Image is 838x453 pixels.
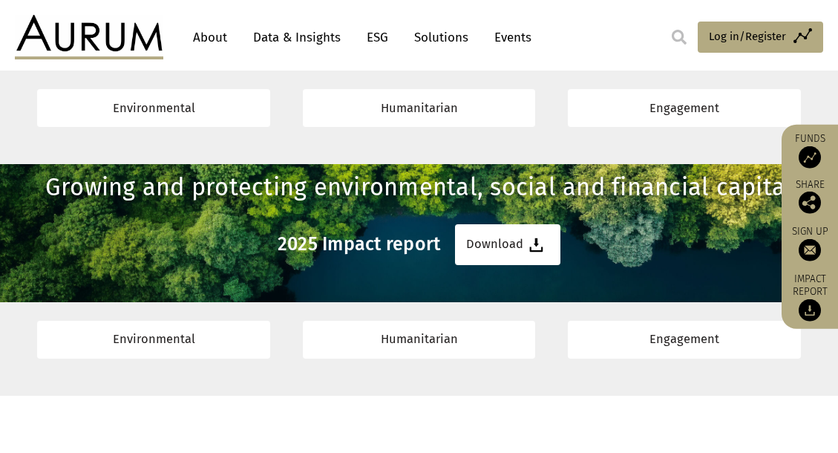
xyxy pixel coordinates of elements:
[568,89,801,127] a: Engagement
[303,321,536,359] a: Humanitarian
[359,24,396,51] a: ESG
[37,89,270,127] a: Environmental
[455,224,560,265] a: Download
[15,15,163,59] img: Aurum
[15,173,823,202] h1: Growing and protecting environmental, social and financial capital
[789,273,831,322] a: Impact report
[698,22,823,53] a: Log in/Register
[407,24,476,51] a: Solutions
[303,89,536,127] a: Humanitarian
[709,27,786,45] span: Log in/Register
[799,146,821,169] img: Access Funds
[789,180,831,214] div: Share
[799,192,821,214] img: Share this post
[246,24,348,51] a: Data & Insights
[278,233,441,255] h3: 2025 Impact report
[37,321,270,359] a: Environmental
[789,225,831,261] a: Sign up
[487,24,531,51] a: Events
[186,24,235,51] a: About
[799,239,821,261] img: Sign up to our newsletter
[789,132,831,169] a: Funds
[672,30,687,45] img: search.svg
[568,321,801,359] a: Engagement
